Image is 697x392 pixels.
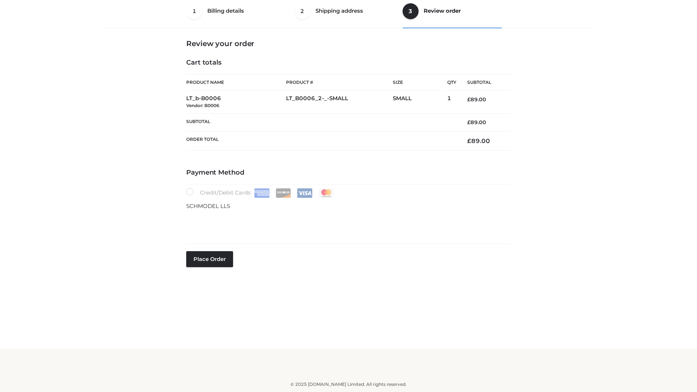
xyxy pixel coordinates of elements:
[186,169,511,177] h4: Payment Method
[186,201,511,211] p: SCHMODEL LLS
[186,251,233,267] button: Place order
[467,96,470,103] span: £
[186,131,456,151] th: Order Total
[318,188,334,198] img: Mastercard
[467,119,470,126] span: £
[467,137,471,144] span: £
[456,74,511,91] th: Subtotal
[186,74,286,91] th: Product Name
[286,74,393,91] th: Product #
[467,96,486,103] bdi: 89.00
[185,209,509,236] iframe: Secure payment input frame
[186,103,219,108] small: Vendor: B0006
[467,137,490,144] bdi: 89.00
[447,91,456,114] td: 1
[447,74,456,91] th: Qty
[276,188,291,198] img: Discover
[297,188,313,198] img: Visa
[467,119,486,126] bdi: 89.00
[108,381,589,388] div: © 2025 [DOMAIN_NAME] Limited. All rights reserved.
[186,188,335,198] label: Credit/Debit Cards
[254,188,270,198] img: Amex
[286,91,393,114] td: LT_B0006_2-_-SMALL
[186,59,511,67] h4: Cart totals
[393,74,444,91] th: Size
[186,91,286,114] td: LT_b-B0006
[186,39,511,48] h3: Review your order
[393,91,447,114] td: SMALL
[186,113,456,131] th: Subtotal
